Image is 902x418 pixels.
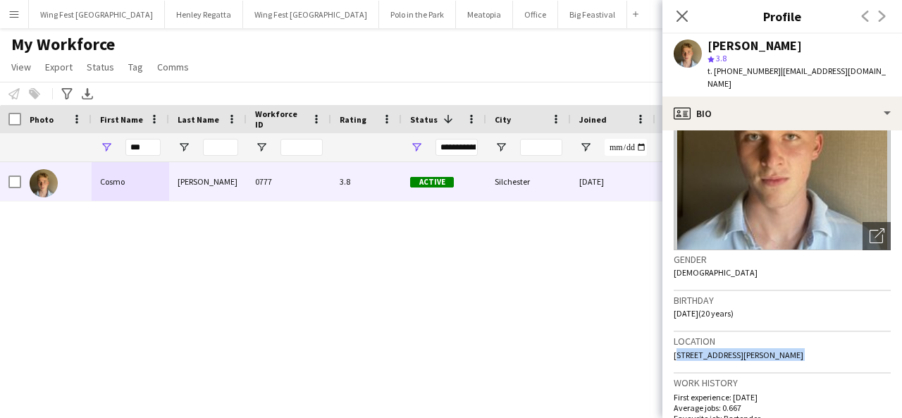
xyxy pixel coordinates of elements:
[125,139,161,156] input: First Name Filter Input
[58,85,75,102] app-action-btn: Advanced filters
[674,39,891,250] img: Crew avatar or photo
[708,66,886,89] span: | [EMAIL_ADDRESS][DOMAIN_NAME]
[169,162,247,201] div: [PERSON_NAME]
[486,162,571,201] div: Silchester
[247,162,331,201] div: 0777
[655,162,740,201] div: 65 days
[495,114,511,125] span: City
[674,267,758,278] span: [DEMOGRAPHIC_DATA]
[662,97,902,130] div: Bio
[579,141,592,154] button: Open Filter Menu
[708,66,781,76] span: t. [PHONE_NUMBER]
[6,58,37,76] a: View
[662,7,902,25] h3: Profile
[81,58,120,76] a: Status
[79,85,96,102] app-action-btn: Export XLSX
[30,169,58,197] img: Cosmo Coppen-Gardner
[331,162,402,201] div: 3.8
[157,61,189,73] span: Comms
[456,1,513,28] button: Meatopia
[571,162,655,201] div: [DATE]
[340,114,366,125] span: Rating
[203,139,238,156] input: Last Name Filter Input
[410,141,423,154] button: Open Filter Menu
[11,61,31,73] span: View
[579,114,607,125] span: Joined
[87,61,114,73] span: Status
[280,139,323,156] input: Workforce ID Filter Input
[674,350,803,360] span: [STREET_ADDRESS][PERSON_NAME]
[11,34,115,55] span: My Workforce
[674,308,734,319] span: [DATE] (20 years)
[716,53,727,63] span: 3.8
[863,222,891,250] div: Open photos pop-in
[255,109,306,130] span: Workforce ID
[123,58,149,76] a: Tag
[495,141,507,154] button: Open Filter Menu
[30,114,54,125] span: Photo
[674,402,891,413] p: Average jobs: 0.667
[520,139,562,156] input: City Filter Input
[674,294,891,307] h3: Birthday
[605,139,647,156] input: Joined Filter Input
[410,114,438,125] span: Status
[92,162,169,201] div: Cosmo
[410,177,454,188] span: Active
[558,1,627,28] button: Big Feastival
[39,58,78,76] a: Export
[178,141,190,154] button: Open Filter Menu
[45,61,73,73] span: Export
[165,1,243,28] button: Henley Regatta
[100,114,143,125] span: First Name
[178,114,219,125] span: Last Name
[513,1,558,28] button: Office
[255,141,268,154] button: Open Filter Menu
[674,376,891,389] h3: Work history
[379,1,456,28] button: Polo in the Park
[243,1,379,28] button: Wing Fest [GEOGRAPHIC_DATA]
[100,141,113,154] button: Open Filter Menu
[674,392,891,402] p: First experience: [DATE]
[128,61,143,73] span: Tag
[152,58,194,76] a: Comms
[708,39,802,52] div: [PERSON_NAME]
[674,253,891,266] h3: Gender
[29,1,165,28] button: Wing Fest [GEOGRAPHIC_DATA]
[674,335,891,348] h3: Location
